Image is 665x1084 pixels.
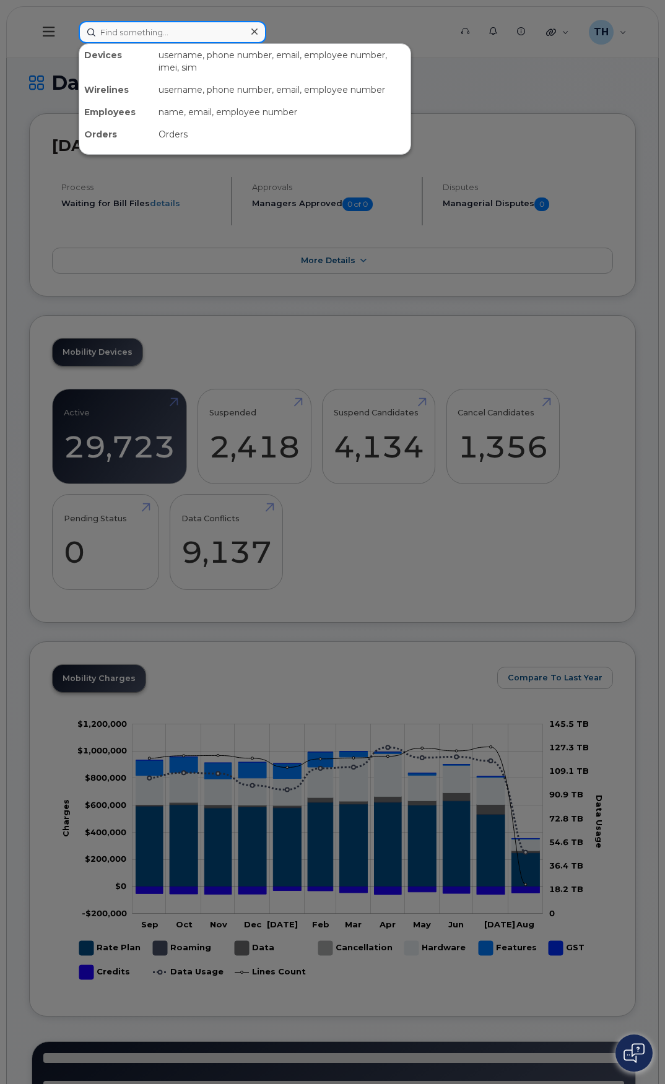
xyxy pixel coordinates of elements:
[624,1043,645,1063] img: Open chat
[154,44,411,79] div: username, phone number, email, employee number, imei, sim
[79,123,154,145] div: Orders
[154,123,411,145] div: Orders
[79,44,154,79] div: Devices
[154,101,411,123] div: name, email, employee number
[154,79,411,101] div: username, phone number, email, employee number
[79,101,154,123] div: Employees
[79,79,154,101] div: Wirelines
